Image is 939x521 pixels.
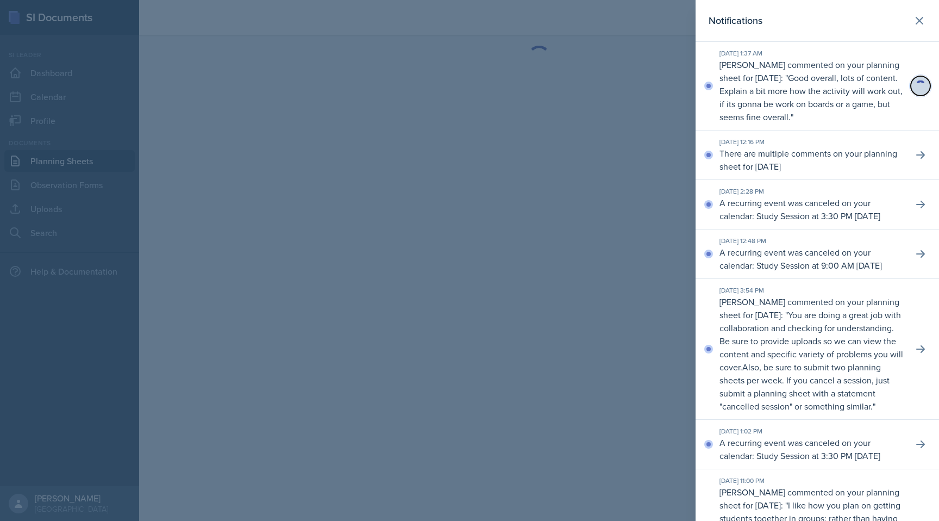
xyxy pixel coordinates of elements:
[719,246,904,272] p: A recurring event was canceled on your calendar: Study Session at 9:00 AM [DATE]
[719,137,904,147] div: [DATE] 12:16 PM
[719,361,890,412] p: Also, be sure to submit two planning sheets per week. If you cancel a session, just submit a plan...
[719,147,904,173] p: There are multiple comments on your planning sheet for [DATE]
[719,236,904,246] div: [DATE] 12:48 PM
[719,426,904,436] div: [DATE] 1:02 PM
[719,309,903,373] p: You are doing a great job with collaboration and checking for understanding. Be sure to provide u...
[709,13,762,28] h2: Notifications
[719,72,903,123] p: Good overall, lots of content. Explain a bit more how the activity will work out, if its gonna be...
[719,436,904,462] p: A recurring event was canceled on your calendar: Study Session at 3:30 PM [DATE]
[719,286,904,295] div: [DATE] 3:54 PM
[719,295,904,413] p: [PERSON_NAME] commented on your planning sheet for [DATE]: " "
[719,48,904,58] div: [DATE] 1:37 AM
[719,187,904,196] div: [DATE] 2:28 PM
[719,58,904,123] p: [PERSON_NAME] commented on your planning sheet for [DATE]: " "
[719,476,904,486] div: [DATE] 11:00 PM
[719,196,904,222] p: A recurring event was canceled on your calendar: Study Session at 3:30 PM [DATE]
